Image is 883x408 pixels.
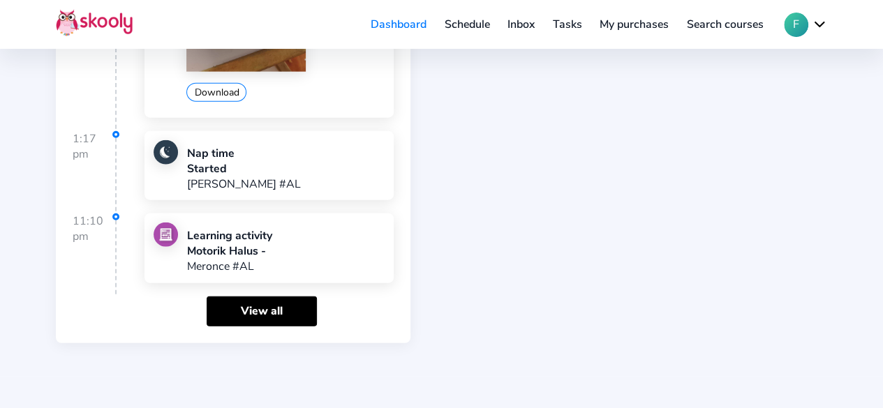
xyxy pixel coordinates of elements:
div: Nap time [186,146,300,161]
div: pm [73,146,115,162]
a: Tasks [544,13,591,36]
a: My purchases [591,13,678,36]
p: Meronce #AL [186,259,272,274]
a: View all [207,296,317,326]
a: Schedule [436,13,499,36]
img: learning.jpg [154,222,178,247]
div: pm [73,229,115,244]
div: Learning activity [186,228,272,243]
a: Inbox [498,13,544,36]
button: Download [186,83,246,102]
p: [PERSON_NAME] #AL [186,176,300,192]
div: 11:10 [73,213,117,294]
img: nap.jpg [154,140,178,165]
a: Search courses [678,13,773,36]
a: Dashboard [362,13,436,36]
div: 1:17 [73,131,117,212]
img: Skooly [56,9,133,36]
div: Motorik Halus - [186,243,272,259]
button: Fchevron down outline [784,13,827,37]
div: Started [186,161,300,176]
